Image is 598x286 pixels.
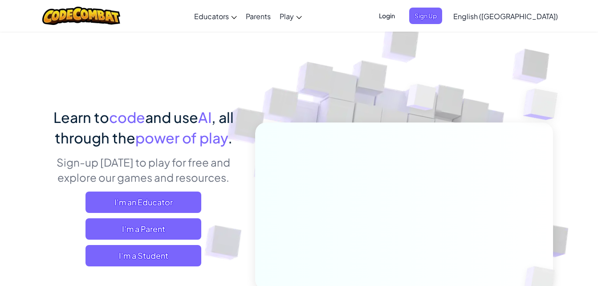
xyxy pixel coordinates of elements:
span: Learn to [53,108,109,126]
span: code [109,108,145,126]
a: Play [275,4,306,28]
a: Educators [190,4,241,28]
a: Parents [241,4,275,28]
button: I'm a Student [85,245,201,266]
span: Play [280,12,294,21]
img: CodeCombat logo [42,7,120,25]
span: power of play [135,129,228,147]
a: I'm an Educator [85,192,201,213]
span: Educators [194,12,229,21]
span: . [228,129,232,147]
span: English ([GEOGRAPHIC_DATA]) [453,12,558,21]
a: English ([GEOGRAPHIC_DATA]) [449,4,562,28]
button: Login [374,8,400,24]
img: Overlap cubes [505,67,582,142]
p: Sign-up [DATE] to play for free and explore our games and resources. [45,155,242,185]
span: AI [198,108,212,126]
span: and use [145,108,198,126]
img: Overlap cubes [390,66,454,133]
a: I'm a Parent [85,218,201,240]
button: Sign Up [409,8,442,24]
